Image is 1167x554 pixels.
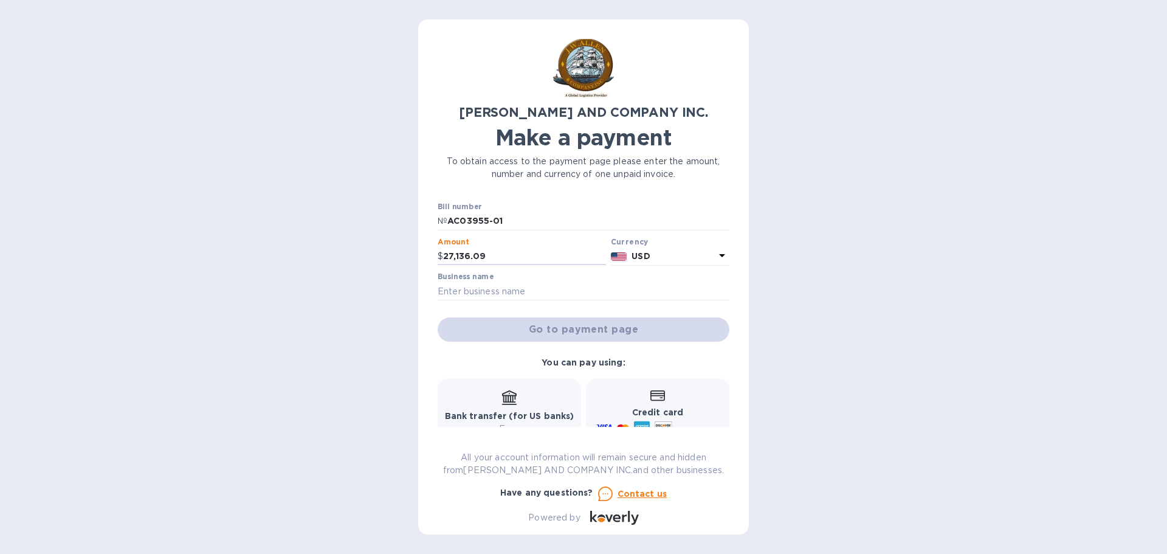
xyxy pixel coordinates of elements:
input: Enter business name [438,282,729,300]
b: [PERSON_NAME] AND COMPANY INC. [459,105,708,120]
b: You can pay using: [542,358,625,367]
b: USD [632,251,650,261]
label: Bill number [438,204,481,211]
input: 0.00 [443,248,606,266]
p: № [438,215,447,227]
p: All your account information will remain secure and hidden from [PERSON_NAME] AND COMPANY INC. an... [438,451,729,477]
u: Contact us [618,489,667,499]
b: Credit card [632,407,683,417]
p: $ [438,250,443,263]
label: Amount [438,238,469,246]
p: Free [445,423,574,435]
span: and more... [677,424,721,434]
b: Currency [611,237,649,246]
img: USD [611,252,627,261]
p: Powered by [528,511,580,524]
h1: Make a payment [438,125,729,150]
p: To obtain access to the payment page please enter the amount, number and currency of one unpaid i... [438,155,729,181]
b: Have any questions? [500,488,593,497]
b: Bank transfer (for US banks) [445,411,574,421]
label: Business name [438,274,494,281]
input: Enter bill number [447,212,729,230]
